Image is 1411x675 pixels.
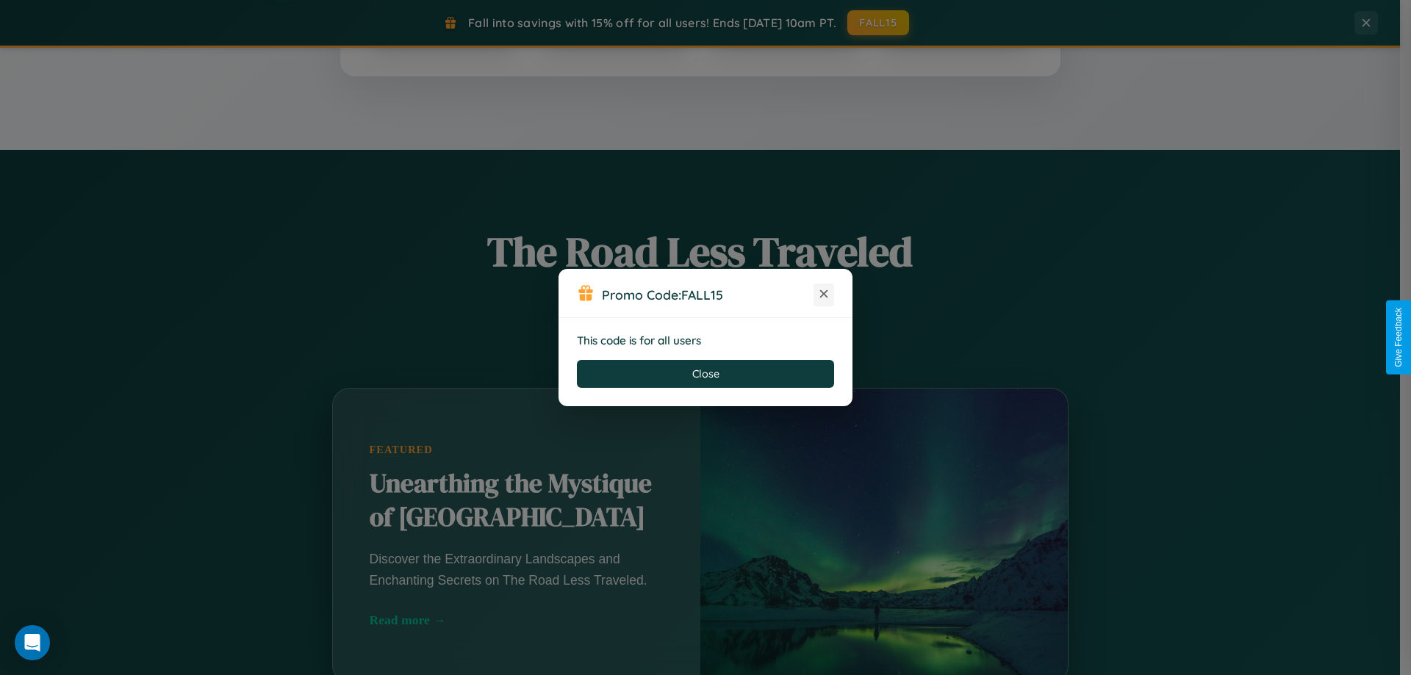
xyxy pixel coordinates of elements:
b: FALL15 [681,286,723,303]
button: Close [577,360,834,388]
strong: This code is for all users [577,333,701,347]
div: Give Feedback [1393,308,1404,367]
h3: Promo Code: [602,286,814,303]
div: Open Intercom Messenger [15,625,50,660]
